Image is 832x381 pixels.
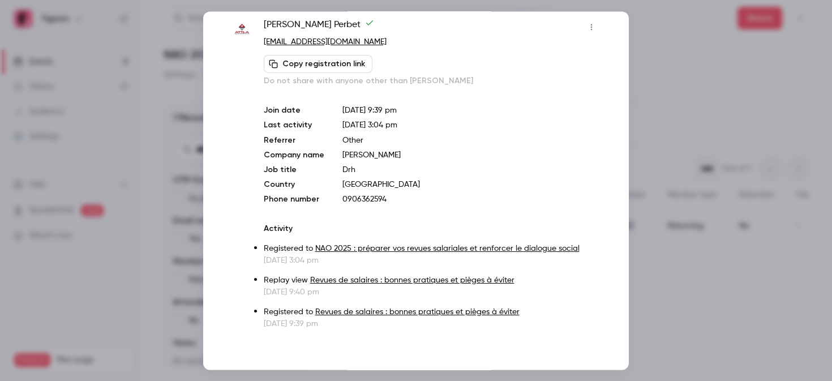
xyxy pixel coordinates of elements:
[310,276,514,284] a: Revues de salaires : bonnes pratiques et pièges à éviter
[315,245,580,252] a: NAO 2025 : préparer vos revues salariales et renforcer le dialogue social
[231,19,252,40] img: attila.fr
[264,255,601,266] p: [DATE] 3:04 pm
[342,121,397,129] span: [DATE] 3:04 pm
[264,119,324,131] p: Last activity
[264,149,324,161] p: Company name
[264,286,601,298] p: [DATE] 9:40 pm
[264,38,387,46] a: [EMAIL_ADDRESS][DOMAIN_NAME]
[264,55,372,73] button: Copy registration link
[264,306,601,318] p: Registered to
[342,149,601,161] p: [PERSON_NAME]
[264,75,601,87] p: Do not share with anyone other than [PERSON_NAME]
[264,179,324,190] p: Country
[264,275,601,286] p: Replay view
[342,194,601,205] p: 0906362594
[342,135,601,146] p: Other
[315,308,520,316] a: Revues de salaires : bonnes pratiques et pièges à éviter
[342,179,601,190] p: [GEOGRAPHIC_DATA]
[264,135,324,146] p: Referrer
[264,318,601,329] p: [DATE] 9:39 pm
[342,105,601,116] p: [DATE] 9:39 pm
[264,223,601,234] p: Activity
[342,164,601,175] p: Drh
[264,164,324,175] p: Job title
[264,18,374,36] span: [PERSON_NAME] Perbet
[264,243,601,255] p: Registered to
[264,105,324,116] p: Join date
[264,194,324,205] p: Phone number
